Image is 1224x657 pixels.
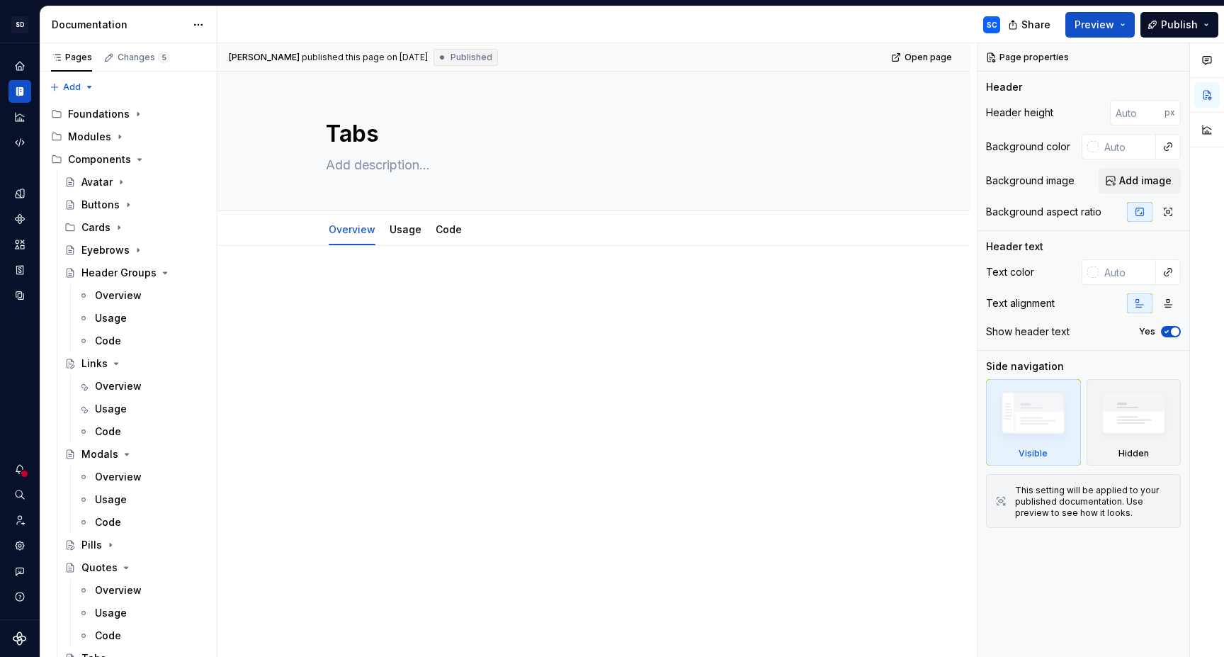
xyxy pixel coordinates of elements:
[8,80,31,103] div: Documentation
[81,243,130,257] div: Eyebrows
[95,288,142,303] div: Overview
[390,223,421,235] a: Usage
[986,174,1075,188] div: Background image
[1110,100,1164,125] input: Auto
[430,214,467,244] div: Code
[81,266,157,280] div: Header Groups
[95,629,121,643] div: Code
[3,9,37,40] button: SD
[72,375,211,398] a: Overview
[95,493,127,507] div: Usage
[986,359,1064,374] div: Side navigation
[1099,168,1181,193] button: Add image
[95,425,121,439] div: Code
[384,214,427,244] div: Usage
[95,311,127,325] div: Usage
[8,284,31,307] a: Data sources
[1099,134,1156,159] input: Auto
[81,220,110,235] div: Cards
[1087,379,1181,466] div: Hidden
[986,240,1043,254] div: Header text
[1140,12,1218,38] button: Publish
[59,239,211,262] a: Eyebrows
[1119,174,1172,188] span: Add image
[887,47,958,67] a: Open page
[1099,259,1156,285] input: Auto
[45,77,98,97] button: Add
[986,106,1053,120] div: Header height
[986,205,1101,219] div: Background aspect ratio
[8,483,31,506] button: Search ⌘K
[302,52,428,63] div: published this page on [DATE]
[72,466,211,488] a: Overview
[68,152,131,167] div: Components
[1161,18,1198,32] span: Publish
[986,325,1070,339] div: Show header text
[63,82,81,93] span: Add
[1015,485,1172,519] div: This setting will be applied to your published documentation. Use preview to see how it looks.
[59,193,211,216] a: Buttons
[8,208,31,230] div: Components
[1139,326,1155,337] label: Yes
[72,488,211,511] a: Usage
[81,561,118,575] div: Quotes
[95,402,127,416] div: Usage
[1164,107,1175,118] p: px
[59,262,211,284] a: Header Groups
[8,509,31,532] div: Invite team
[81,198,120,212] div: Buttons
[158,52,169,63] span: 5
[229,52,300,63] span: [PERSON_NAME]
[118,52,169,63] div: Changes
[59,443,211,466] a: Modals
[8,534,31,557] a: Settings
[72,398,211,420] a: Usage
[1021,18,1050,32] span: Share
[81,447,118,461] div: Modals
[987,19,997,30] div: SC
[95,583,142,597] div: Overview
[59,171,211,193] a: Avatar
[1001,12,1060,38] button: Share
[72,307,211,330] a: Usage
[8,106,31,128] a: Analytics
[72,420,211,443] a: Code
[8,560,31,583] button: Contact support
[72,602,211,624] a: Usage
[45,125,211,148] div: Modules
[8,233,31,256] a: Assets
[1019,448,1048,459] div: Visible
[8,259,31,281] a: Storybook stories
[81,175,113,189] div: Avatar
[986,80,1022,94] div: Header
[1118,448,1149,459] div: Hidden
[45,148,211,171] div: Components
[59,352,211,375] a: Links
[51,52,92,63] div: Pages
[45,103,211,125] div: Foundations
[8,55,31,77] a: Home
[52,18,186,32] div: Documentation
[986,265,1034,279] div: Text color
[95,379,142,393] div: Overview
[95,470,142,484] div: Overview
[13,631,27,646] svg: Supernova Logo
[95,606,127,620] div: Usage
[72,624,211,647] a: Code
[95,334,121,348] div: Code
[72,284,211,307] a: Overview
[8,182,31,205] a: Design tokens
[1075,18,1114,32] span: Preview
[81,538,102,552] div: Pills
[95,515,121,529] div: Code
[59,534,211,556] a: Pills
[8,131,31,154] a: Code automation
